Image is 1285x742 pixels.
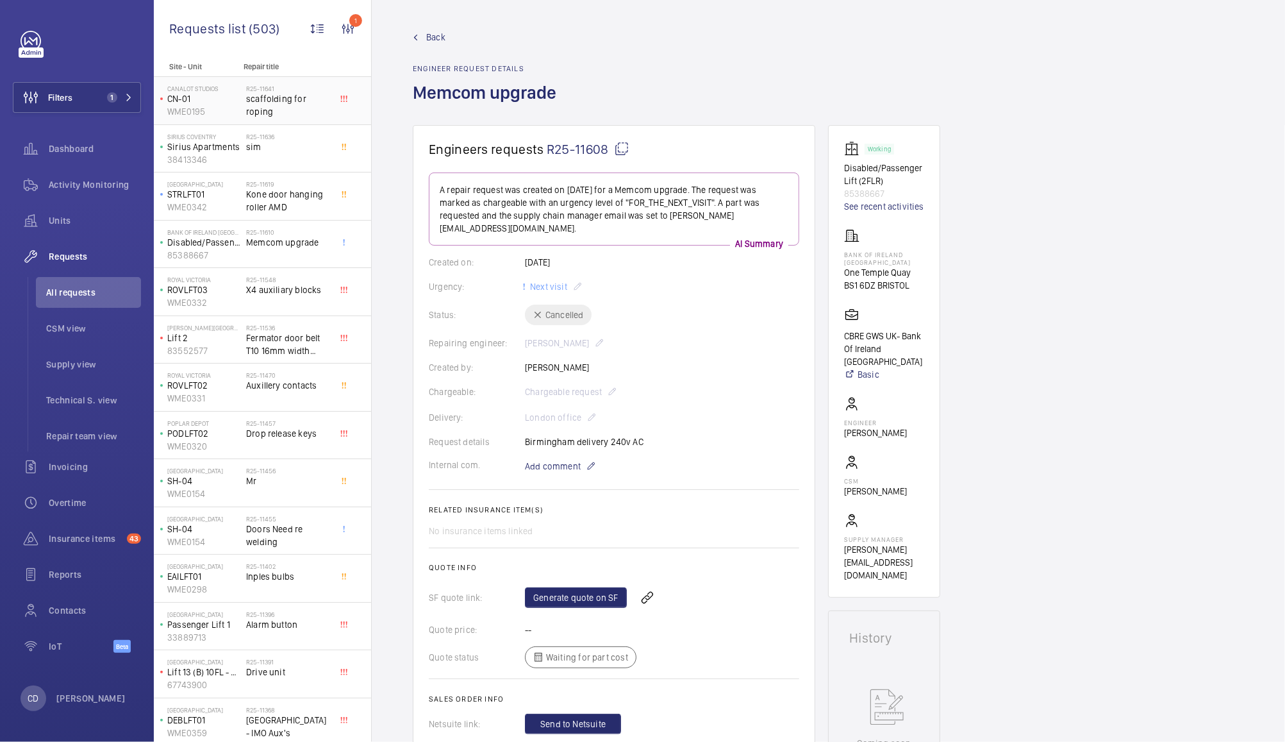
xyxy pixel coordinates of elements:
p: CSM [844,477,907,485]
p: [GEOGRAPHIC_DATA] [167,706,241,714]
p: WME0195 [167,105,241,118]
p: DEBLFT01 [167,714,241,727]
p: EAILFT01 [167,570,241,583]
span: Fermator door belt T10 16mm width 2100mm length [246,332,331,357]
p: ROVLFT02 [167,379,241,392]
span: X4 auxiliary blocks [246,283,331,296]
p: Royal Victoria [167,276,241,283]
p: 85388667 [167,249,241,262]
span: 43 [127,534,141,544]
p: CD [28,692,38,705]
p: 83552577 [167,344,241,357]
p: SH-04 [167,523,241,535]
p: [PERSON_NAME][EMAIL_ADDRESS][DOMAIN_NAME] [844,543,924,582]
p: [GEOGRAPHIC_DATA] [167,611,241,618]
span: Doors Need re welding [246,523,331,548]
p: Disabled/Passenger Lift (2FLR) [844,162,924,187]
span: Reports [49,568,141,581]
p: BS1 6DZ BRISTOL [844,279,924,292]
p: WME0332 [167,296,241,309]
span: Auxillery contacts [246,379,331,392]
a: See recent activities [844,200,924,213]
p: Lift 2 [167,332,241,344]
p: Sirius Apartments [167,140,241,153]
p: WME0154 [167,487,241,500]
span: Supply view [46,358,141,371]
p: [GEOGRAPHIC_DATA] [167,180,241,188]
p: [PERSON_NAME] [56,692,126,705]
span: Mr [246,475,331,487]
h2: R25-11457 [246,419,331,427]
p: Bank Of Ireland [GEOGRAPHIC_DATA] [844,251,924,266]
p: CN-01 [167,92,241,105]
p: [PERSON_NAME] [844,485,907,498]
h2: R25-11455 [246,515,331,523]
p: Working [868,147,891,151]
span: Drop release keys [246,427,331,440]
span: Kone door hanging roller AMD [246,188,331,214]
p: WME0154 [167,535,241,548]
h2: R25-11610 [246,228,331,236]
a: Generate quote on SF [525,587,627,608]
span: Memcom upgrade [246,236,331,249]
p: A repair request was created on [DATE] for a Memcom upgrade. The request was marked as chargeable... [440,183,788,235]
span: Filters [48,91,72,104]
span: Activity Monitoring [49,178,141,191]
p: WME0331 [167,392,241,405]
span: Send to Netsuite [540,718,606,730]
button: Filters1 [13,82,141,113]
span: Requests list [169,21,249,37]
h2: R25-11368 [246,706,331,714]
h2: R25-11641 [246,85,331,92]
p: Sirius Coventry [167,133,241,140]
p: Repair title [244,62,328,71]
p: Bank Of Ireland [GEOGRAPHIC_DATA] [167,228,241,236]
span: CSM view [46,322,141,335]
h2: Related insurance item(s) [429,505,799,514]
p: [GEOGRAPHIC_DATA] [167,515,241,523]
p: [GEOGRAPHIC_DATA] [167,658,241,666]
h2: R25-11619 [246,180,331,188]
h2: Engineer request details [413,64,564,73]
span: Alarm button [246,618,331,631]
span: Back [426,31,445,44]
span: Inples bulbs [246,570,331,583]
p: [GEOGRAPHIC_DATA] [167,562,241,570]
span: Drive unit [246,666,331,679]
span: sim [246,140,331,153]
h2: R25-11456 [246,467,331,475]
h2: R25-11470 [246,371,331,379]
p: Disabled/Passenger Lift (2FLR) [167,236,241,249]
a: Basic [844,368,924,381]
p: Poplar Depot [167,419,241,427]
span: Add comment [525,460,581,473]
span: Dashboard [49,142,141,155]
span: [GEOGRAPHIC_DATA] - IMO Aux's [246,714,331,739]
p: STRLFT01 [167,188,241,201]
p: 38413346 [167,153,241,166]
p: Site - Unit [154,62,238,71]
span: Beta [113,640,131,653]
span: IoT [49,640,113,653]
p: WME0359 [167,727,241,739]
span: R25-11608 [547,141,629,157]
p: 67743900 [167,679,241,691]
span: Repair team view [46,430,141,443]
h2: Sales order info [429,695,799,704]
h2: R25-11396 [246,611,331,618]
p: WME0342 [167,201,241,214]
p: [PERSON_NAME][GEOGRAPHIC_DATA] [167,324,241,332]
p: 85388667 [844,187,924,200]
h1: Memcom upgrade [413,81,564,125]
h2: R25-11391 [246,658,331,666]
span: Requests [49,250,141,263]
p: 33889713 [167,631,241,644]
p: SH-04 [167,475,241,487]
span: scaffolding for roping [246,92,331,118]
span: Engineers requests [429,141,544,157]
span: Units [49,214,141,227]
p: One Temple Quay [844,266,924,279]
p: AI Summary [730,237,788,250]
h2: Quote info [429,563,799,572]
p: [PERSON_NAME] [844,426,907,439]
